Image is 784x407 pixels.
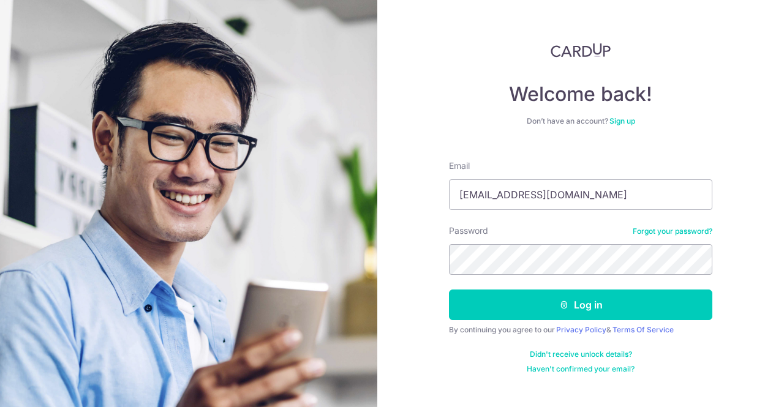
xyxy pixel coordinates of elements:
img: CardUp Logo [551,43,611,58]
h4: Welcome back! [449,82,712,106]
a: Haven't confirmed your email? [527,364,635,374]
div: Don’t have an account? [449,116,712,126]
a: Terms Of Service [612,325,674,334]
label: Password [449,225,488,237]
button: Log in [449,289,712,320]
input: Enter your Email [449,179,712,210]
a: Didn't receive unlock details? [530,349,632,359]
a: Privacy Policy [556,325,606,334]
div: By continuing you agree to our & [449,325,712,335]
a: Sign up [609,116,635,125]
a: Forgot your password? [633,226,712,236]
label: Email [449,160,470,172]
